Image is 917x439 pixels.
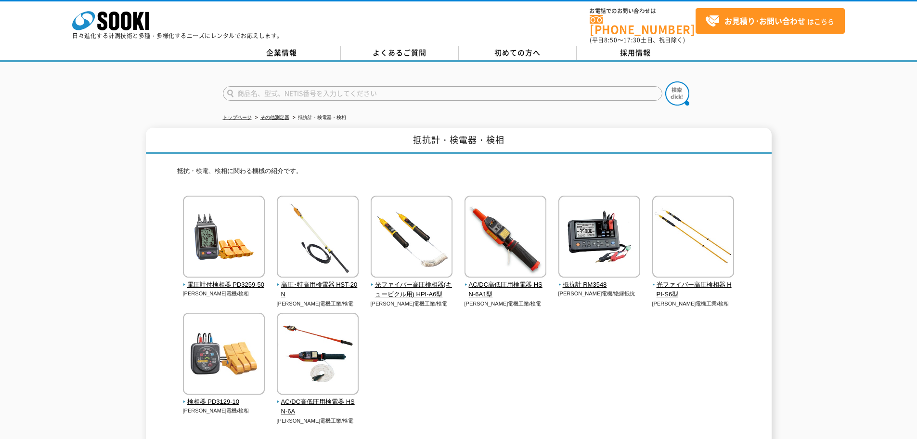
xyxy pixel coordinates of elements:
a: [PHONE_NUMBER] [590,15,696,35]
input: 商品名、型式、NETIS番号を入力してください [223,86,662,101]
h1: 抵抗計・検電器・検相 [146,128,772,154]
img: 抵抗計 RM3548 [558,196,640,280]
img: 光ファイバー高圧検相器(キュービクル用) HPI-A6型 [371,196,452,280]
img: 検相器 PD3129-10 [183,313,265,397]
a: AC/DC高低圧用検電器 HSN-6A1型 [465,271,547,300]
span: 高圧･特高用検電器 HST-20N [277,280,359,300]
span: 電圧計付検相器 PD3259-50 [183,280,265,290]
a: 光ファイバー高圧検相器(キュービクル用) HPI-A6型 [371,271,453,300]
a: 採用情報 [577,46,695,60]
img: btn_search.png [665,81,689,106]
span: 初めての方へ [494,47,541,58]
p: [PERSON_NAME]電機工業/検電 [465,300,547,308]
a: 抵抗計 RM3548 [558,271,641,290]
p: 日々進化する計測技術と多種・多様化するニーズにレンタルでお応えします。 [72,33,283,39]
a: 企業情報 [223,46,341,60]
p: 抵抗・検電、検相に関わる機械の紹介です。 [177,166,740,181]
span: 抵抗計 RM3548 [558,280,641,290]
img: AC/DC高低圧用検電器 HSN-6A1型 [465,196,546,280]
p: [PERSON_NAME]電機工業/検電 [277,417,359,425]
span: AC/DC高低圧用検電器 HSN-6A [277,397,359,417]
p: [PERSON_NAME]電機工業/検相 [652,300,735,308]
span: はこちら [705,14,834,28]
a: トップページ [223,115,252,120]
span: 光ファイバー高圧検相器(キュービクル用) HPI-A6型 [371,280,453,300]
p: [PERSON_NAME]電機工業/検電 [277,300,359,308]
p: [PERSON_NAME]電機工業/検電 [371,300,453,308]
a: 検相器 PD3129-10 [183,388,265,407]
a: お見積り･お問い合わせはこちら [696,8,845,34]
span: (平日 ～ 土日、祝日除く) [590,36,685,44]
img: AC/DC高低圧用検電器 HSN-6A [277,313,359,397]
img: 光ファイバー高圧検相器 HPI-S6型 [652,196,734,280]
a: よくあるご質問 [341,46,459,60]
a: その他測定器 [260,115,289,120]
p: [PERSON_NAME]電機/検相 [183,407,265,415]
span: 8:50 [604,36,618,44]
span: 光ファイバー高圧検相器 HPI-S6型 [652,280,735,300]
a: 高圧･特高用検電器 HST-20N [277,271,359,300]
a: 電圧計付検相器 PD3259-50 [183,271,265,290]
img: 高圧･特高用検電器 HST-20N [277,196,359,280]
strong: お見積り･お問い合わせ [724,15,805,27]
p: [PERSON_NAME]電機/検相 [183,290,265,298]
p: [PERSON_NAME]電機/絶縁抵抗 [558,290,641,298]
span: 17:30 [623,36,641,44]
span: お電話でのお問い合わせは [590,8,696,14]
span: AC/DC高低圧用検電器 HSN-6A1型 [465,280,547,300]
li: 抵抗計・検電器・検相 [291,113,346,123]
span: 検相器 PD3129-10 [183,397,265,407]
a: AC/DC高低圧用検電器 HSN-6A [277,388,359,417]
a: 光ファイバー高圧検相器 HPI-S6型 [652,271,735,300]
img: 電圧計付検相器 PD3259-50 [183,196,265,280]
a: 初めての方へ [459,46,577,60]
